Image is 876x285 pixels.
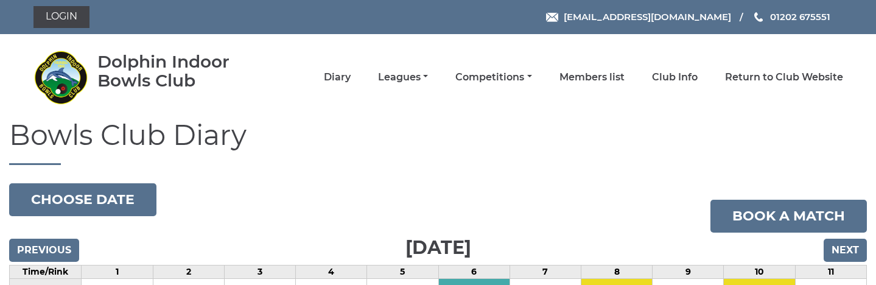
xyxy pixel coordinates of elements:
[559,71,625,84] a: Members list
[33,6,89,28] a: Login
[510,265,581,278] td: 7
[438,265,510,278] td: 6
[9,239,79,262] input: Previous
[710,200,867,233] a: Book a match
[653,265,724,278] td: 9
[564,11,731,23] span: [EMAIL_ADDRESS][DOMAIN_NAME]
[725,71,843,84] a: Return to Club Website
[367,265,438,278] td: 5
[153,265,224,278] td: 2
[546,10,731,24] a: Email [EMAIL_ADDRESS][DOMAIN_NAME]
[724,265,795,278] td: 10
[455,71,531,84] a: Competitions
[752,10,830,24] a: Phone us 01202 675551
[824,239,867,262] input: Next
[82,265,153,278] td: 1
[97,52,265,90] div: Dolphin Indoor Bowls Club
[378,71,428,84] a: Leagues
[754,12,763,22] img: Phone us
[33,50,88,105] img: Dolphin Indoor Bowls Club
[10,265,82,278] td: Time/Rink
[581,265,653,278] td: 8
[546,13,558,22] img: Email
[795,265,866,278] td: 11
[224,265,295,278] td: 3
[770,11,830,23] span: 01202 675551
[9,183,156,216] button: Choose date
[652,71,698,84] a: Club Info
[324,71,351,84] a: Diary
[296,265,367,278] td: 4
[9,120,867,165] h1: Bowls Club Diary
